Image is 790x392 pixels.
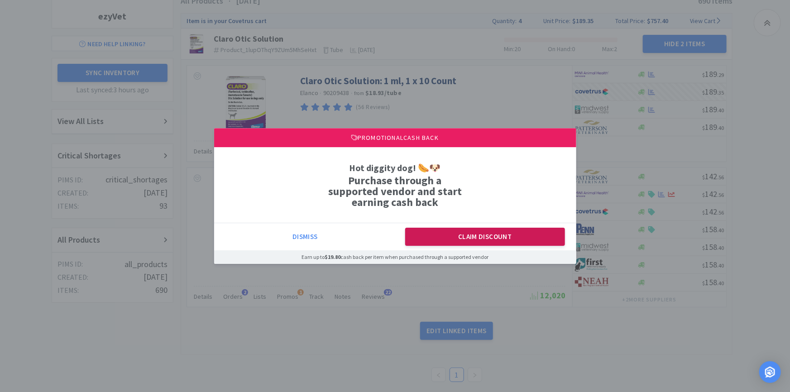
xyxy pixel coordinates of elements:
[405,228,565,246] button: Claim Discount
[327,161,463,176] h1: Hot diggity dog! 🌭🐶
[325,254,340,261] span: $19.80
[214,251,576,264] div: Earn up to cash back per item when purchased through a supported vendor
[225,228,385,246] button: Dismiss
[327,176,463,208] h3: Purchase through a supported vendor and start earning cash back
[214,128,576,147] div: Promotional Cash Back
[759,361,781,383] div: Open Intercom Messenger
